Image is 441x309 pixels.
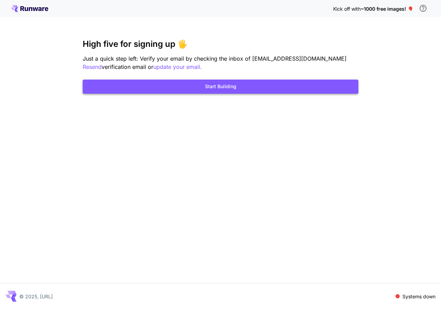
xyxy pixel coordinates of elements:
p: Systems down [402,293,435,300]
button: In order to qualify for free credit, you need to sign up with a business email address and click ... [416,1,430,15]
span: Kick off with [333,6,361,12]
p: © 2025, [URL] [19,293,53,300]
button: Resend [83,63,102,71]
span: ~1000 free images! 🎈 [361,6,413,12]
button: update your email. [153,63,202,71]
span: verification email or [102,63,153,70]
span: Just a quick step left: Verify your email by checking the inbox of [EMAIL_ADDRESS][DOMAIN_NAME] [83,55,347,62]
button: Start Building [83,80,358,94]
h3: High five for signing up 🖐️ [83,39,358,49]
